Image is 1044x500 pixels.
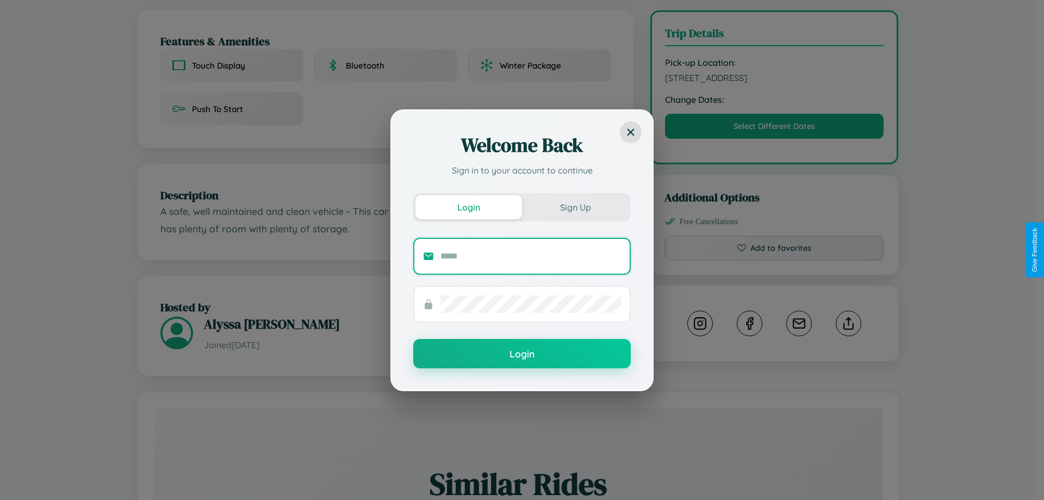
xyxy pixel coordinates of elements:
p: Sign in to your account to continue [413,164,631,177]
button: Sign Up [522,195,629,219]
h2: Welcome Back [413,132,631,158]
button: Login [413,339,631,368]
button: Login [415,195,522,219]
div: Give Feedback [1031,228,1039,272]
